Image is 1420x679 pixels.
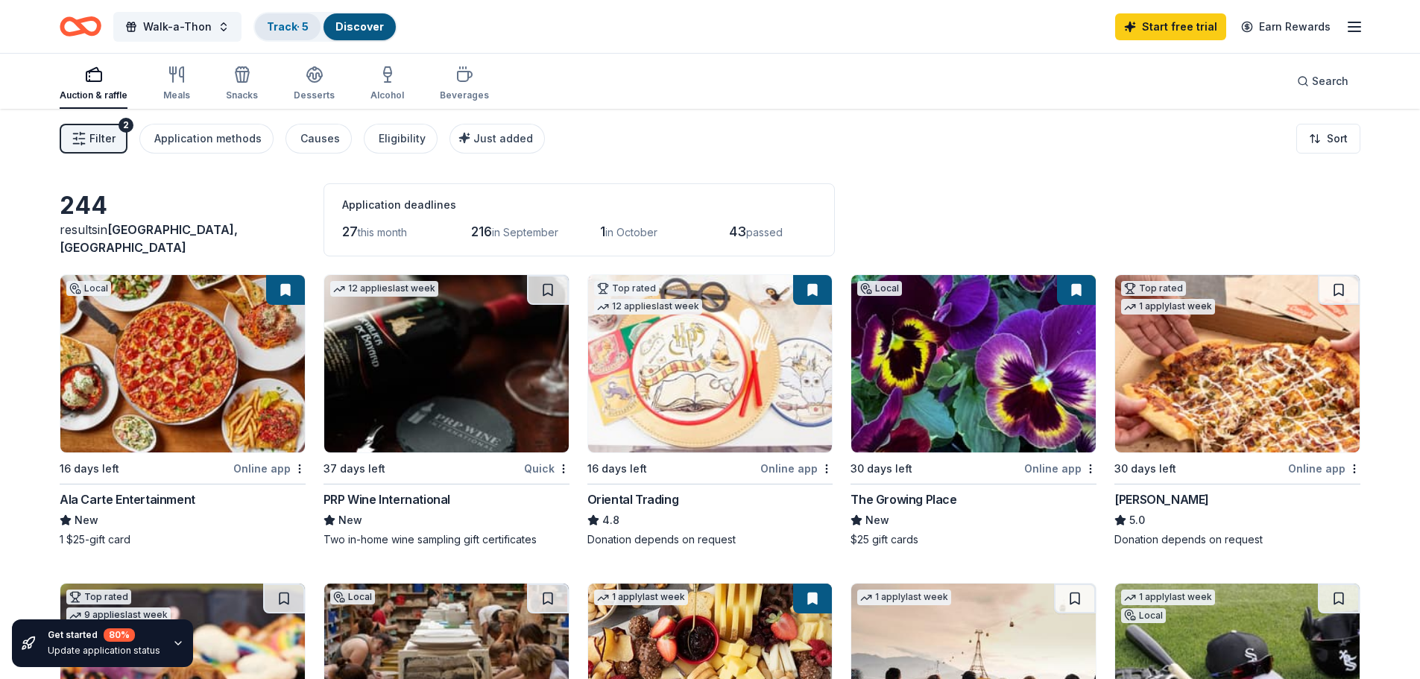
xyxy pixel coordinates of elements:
[60,124,127,154] button: Filter2
[233,459,306,478] div: Online app
[746,226,783,239] span: passed
[471,224,492,239] span: 216
[588,275,833,452] img: Image for Oriental Trading
[492,226,558,239] span: in September
[594,299,702,315] div: 12 applies last week
[851,460,912,478] div: 30 days left
[89,130,116,148] span: Filter
[253,12,397,42] button: Track· 5Discover
[729,224,746,239] span: 43
[267,20,309,33] a: Track· 5
[139,124,274,154] button: Application methods
[60,532,306,547] div: 1 $25-gift card
[587,490,679,508] div: Oriental Trading
[154,130,262,148] div: Application methods
[1129,511,1145,529] span: 5.0
[524,459,569,478] div: Quick
[300,130,340,148] div: Causes
[1296,124,1360,154] button: Sort
[1121,608,1166,623] div: Local
[449,124,545,154] button: Just added
[379,130,426,148] div: Eligibility
[364,124,438,154] button: Eligibility
[226,60,258,109] button: Snacks
[324,275,569,452] img: Image for PRP Wine International
[113,12,242,42] button: Walk-a-Thon
[60,222,238,255] span: [GEOGRAPHIC_DATA], [GEOGRAPHIC_DATA]
[851,275,1096,452] img: Image for The Growing Place
[605,226,657,239] span: in October
[60,9,101,44] a: Home
[1114,532,1360,547] div: Donation depends on request
[851,532,1096,547] div: $25 gift cards
[335,20,384,33] a: Discover
[1232,13,1339,40] a: Earn Rewards
[851,274,1096,547] a: Image for The Growing PlaceLocal30 days leftOnline appThe Growing PlaceNew$25 gift cards
[1114,490,1209,508] div: [PERSON_NAME]
[342,196,816,214] div: Application deadlines
[851,490,956,508] div: The Growing Place
[324,532,569,547] div: Two in-home wine sampling gift certificates
[119,118,133,133] div: 2
[294,60,335,109] button: Desserts
[857,590,951,605] div: 1 apply last week
[587,274,833,547] a: Image for Oriental TradingTop rated12 applieslast week16 days leftOnline appOriental Trading4.8Do...
[1121,590,1215,605] div: 1 apply last week
[1312,72,1348,90] span: Search
[1327,130,1348,148] span: Sort
[594,590,688,605] div: 1 apply last week
[1115,275,1360,452] img: Image for Casey's
[1115,13,1226,40] a: Start free trial
[370,89,404,101] div: Alcohol
[1121,281,1186,296] div: Top rated
[440,89,489,101] div: Beverages
[1121,299,1215,315] div: 1 apply last week
[324,490,450,508] div: PRP Wine International
[60,460,119,478] div: 16 days left
[600,224,605,239] span: 1
[342,224,358,239] span: 27
[163,89,190,101] div: Meals
[473,132,533,145] span: Just added
[865,511,889,529] span: New
[857,281,902,296] div: Local
[285,124,352,154] button: Causes
[60,60,127,109] button: Auction & raffle
[1285,66,1360,96] button: Search
[1114,274,1360,547] a: Image for Casey'sTop rated1 applylast week30 days leftOnline app[PERSON_NAME]5.0Donation depends ...
[75,511,98,529] span: New
[594,281,659,296] div: Top rated
[60,274,306,547] a: Image for Ala Carte EntertainmentLocal16 days leftOnline appAla Carte EntertainmentNew1 $25-gift ...
[587,460,647,478] div: 16 days left
[60,221,306,256] div: results
[358,226,407,239] span: this month
[440,60,489,109] button: Beverages
[66,281,111,296] div: Local
[324,460,385,478] div: 37 days left
[1288,459,1360,478] div: Online app
[226,89,258,101] div: Snacks
[330,281,438,297] div: 12 applies last week
[60,89,127,101] div: Auction & raffle
[1024,459,1096,478] div: Online app
[48,645,160,657] div: Update application status
[602,511,619,529] span: 4.8
[60,222,238,255] span: in
[60,191,306,221] div: 244
[48,628,160,642] div: Get started
[587,532,833,547] div: Donation depends on request
[163,60,190,109] button: Meals
[338,511,362,529] span: New
[60,275,305,452] img: Image for Ala Carte Entertainment
[1114,460,1176,478] div: 30 days left
[104,628,135,642] div: 80 %
[143,18,212,36] span: Walk-a-Thon
[66,590,131,604] div: Top rated
[324,274,569,547] a: Image for PRP Wine International12 applieslast week37 days leftQuickPRP Wine InternationalNewTwo ...
[60,490,195,508] div: Ala Carte Entertainment
[330,590,375,604] div: Local
[294,89,335,101] div: Desserts
[370,60,404,109] button: Alcohol
[760,459,833,478] div: Online app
